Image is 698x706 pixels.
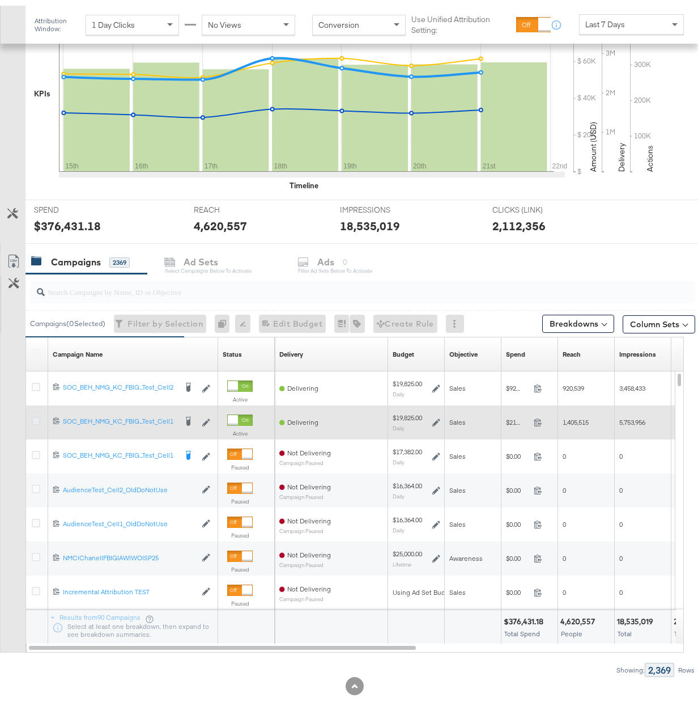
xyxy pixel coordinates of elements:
span: 0 [619,582,623,591]
sub: Campaign Paused [279,488,331,494]
sub: Daily [393,385,405,392]
div: Showing: [616,661,645,669]
sub: Daily [393,419,405,426]
a: The maximum amount you're willing to spend on your ads, on average each day or over the lifetime ... [393,344,414,353]
span: 0 [619,446,623,455]
label: Paused [227,560,253,568]
sub: Lifetime [393,555,411,562]
div: $376,431.18 [504,611,547,622]
span: 0 [563,480,566,489]
a: SOC_BEH_NMG_KC_FBIG...Test_Cell1 [63,411,176,422]
a: Your campaign's objective. [449,344,478,353]
span: 0 [563,548,566,557]
span: IMPRESSIONS [340,199,425,210]
a: SOC_BEH_NMG_KC_FBIG...Test_Cell2 [63,377,176,388]
span: 1,405,515 [563,412,589,421]
div: KPIs [34,83,50,94]
label: Paused [227,492,253,500]
a: AudienceTest_Cell1_OldDoNotUse [63,514,196,523]
div: SOC_BEH_NMG_KC_FBIG...Test_Cell1 [63,411,176,420]
span: 0 [619,514,623,523]
button: Column Sets [623,310,695,328]
div: Impressions [619,344,656,353]
text: Actions [645,139,655,166]
div: Spend [506,344,525,353]
label: Active [227,424,253,432]
span: SPEND [34,199,119,210]
span: 920,539 [563,378,584,387]
span: 0 [619,480,623,489]
a: SOC_BEH_NMG_KC_FBIG...Test_Cell1 [63,445,176,456]
sub: Daily [393,487,405,494]
span: $212,552.73 [506,412,529,421]
div: Campaign Name [53,344,103,353]
a: Reflects the ability of your Ad Campaign to achieve delivery based on ad states, schedule and bud... [279,344,303,353]
div: Campaigns [51,250,101,263]
span: $92,567.55 [506,378,529,387]
sub: Campaign Paused [279,590,331,597]
div: 0 [215,309,235,327]
span: Sales [449,378,466,387]
span: 0 [563,514,566,523]
a: The total amount spent to date. [506,344,525,353]
div: 4,620,557 [560,611,598,622]
div: $19,825.00 [393,374,422,383]
span: $0.00 [506,446,529,455]
text: Delivery [616,137,627,166]
a: The number of times your ad was served. On mobile apps an ad is counted as served the first time ... [619,344,656,353]
label: Paused [227,458,253,466]
button: Breakdowns [542,309,614,327]
div: Attribution Window: [34,11,80,27]
div: Campaigns ( 0 Selected) [30,313,105,323]
span: 1 Day Clicks [92,14,135,24]
span: Sales [449,412,466,421]
div: Incremental Attribution TEST [63,582,196,591]
a: AudienceTest_Cell2_OldDoNotUse [63,480,196,489]
span: Not Delivering [287,545,331,553]
div: Status [223,344,242,353]
label: Paused [227,594,253,602]
span: 0 [563,582,566,591]
div: $16,364.00 [393,476,422,485]
span: Awareness [449,548,483,557]
span: Last 7 Days [585,14,625,24]
sub: Campaign Paused [279,454,331,460]
span: Sales [449,514,466,523]
span: Sales [449,582,466,591]
div: 18,535,019 [340,212,400,229]
span: 0 [619,548,623,557]
span: 0 [563,446,566,455]
a: The number of people your ad was served to. [563,344,581,353]
span: 5,753,956 [619,412,645,421]
div: Budget [393,344,414,353]
span: Total [618,624,632,632]
a: NMC|Chanel|FBIG|AW|WO|SP25 [63,548,196,557]
span: $0.00 [506,582,529,591]
label: Active [227,390,253,398]
input: Search Campaigns by Name, ID or Objective [45,270,637,293]
span: Delivering [287,378,318,387]
div: 4,620,557 [194,212,247,229]
sub: Daily [393,521,405,528]
div: $376,431.18 [34,212,101,229]
span: Not Delivering [287,579,331,587]
div: Reach [563,344,581,353]
span: CLICKS (LINK) [492,199,577,210]
span: Conversion [318,14,359,24]
div: 18,535,019 [617,611,657,622]
div: SOC_BEH_NMG_KC_FBIG...Test_Cell2 [63,377,176,386]
div: SOC_BEH_NMG_KC_FBIG...Test_Cell1 [63,445,176,454]
div: 2,863 [674,611,696,622]
span: $0.00 [506,514,529,523]
div: Using Ad Set Budget [393,582,456,591]
label: Use Unified Attribution Setting: [411,9,512,29]
span: No Views [208,14,241,24]
div: Objective [449,344,478,353]
div: Delivery [279,344,303,353]
span: $0.00 [506,548,529,557]
label: Paused [227,526,253,534]
sub: Campaign Paused [279,556,331,563]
